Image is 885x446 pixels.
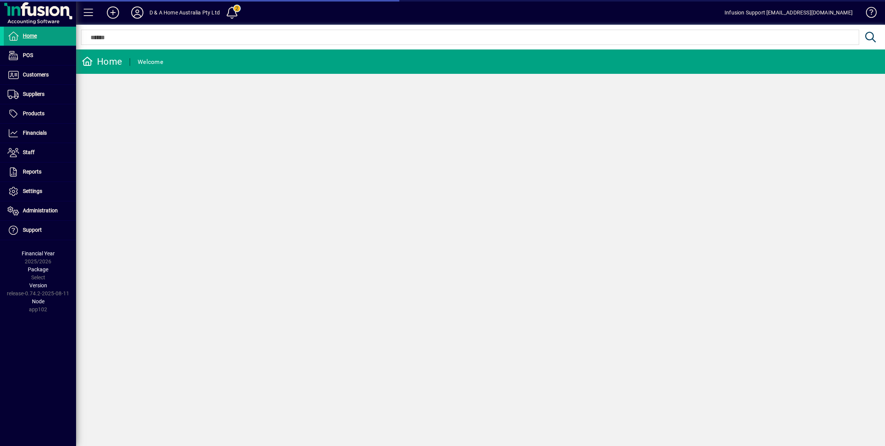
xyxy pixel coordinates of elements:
[23,130,47,136] span: Financials
[4,221,76,240] a: Support
[32,298,44,304] span: Node
[138,56,163,68] div: Welcome
[4,65,76,84] a: Customers
[725,6,853,19] div: Infusion Support [EMAIL_ADDRESS][DOMAIN_NAME]
[4,182,76,201] a: Settings
[860,2,875,26] a: Knowledge Base
[4,143,76,162] a: Staff
[4,104,76,123] a: Products
[4,85,76,104] a: Suppliers
[4,124,76,143] a: Financials
[82,56,122,68] div: Home
[125,6,149,19] button: Profile
[28,266,48,272] span: Package
[23,207,58,213] span: Administration
[23,227,42,233] span: Support
[23,169,41,175] span: Reports
[23,72,49,78] span: Customers
[23,91,44,97] span: Suppliers
[101,6,125,19] button: Add
[149,6,220,19] div: D & A Home Australia Pty Ltd
[23,110,44,116] span: Products
[23,33,37,39] span: Home
[4,162,76,182] a: Reports
[4,46,76,65] a: POS
[23,52,33,58] span: POS
[23,149,35,155] span: Staff
[23,188,42,194] span: Settings
[29,282,47,288] span: Version
[4,201,76,220] a: Administration
[22,250,55,256] span: Financial Year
